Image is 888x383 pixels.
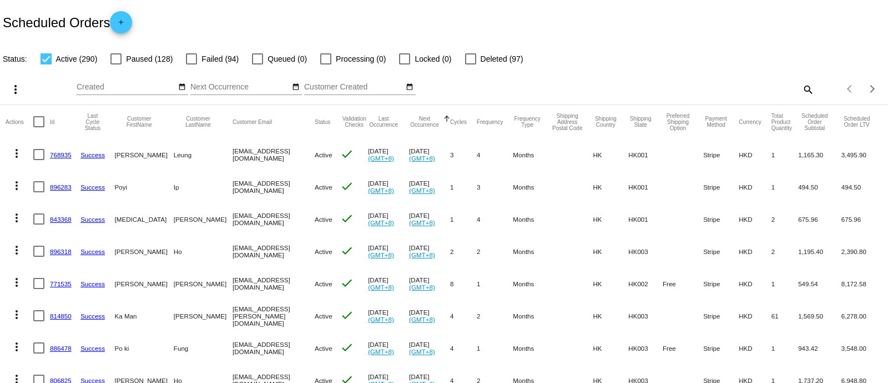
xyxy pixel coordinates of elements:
mat-cell: Stripe [703,203,739,235]
mat-icon: more_vert [10,179,23,192]
span: Active [315,183,332,191]
span: Active [315,345,332,352]
mat-cell: 494.50 [841,171,882,203]
a: (GMT+8) [368,155,394,162]
span: Status: [3,54,27,63]
button: Change sorting for LastOccurrenceUtc [368,116,399,128]
mat-cell: 6,278.00 [841,300,882,332]
mat-cell: HKD [739,171,771,203]
mat-cell: HK [593,267,628,300]
mat-icon: check [340,180,354,193]
mat-cell: 1,569.50 [798,300,841,332]
mat-cell: Months [513,138,552,171]
mat-cell: Fung [174,332,233,364]
mat-icon: more_vert [10,340,23,354]
mat-cell: 4 [450,300,477,332]
button: Next page [861,78,884,100]
mat-icon: check [340,341,354,354]
mat-cell: [DATE] [368,300,409,332]
mat-cell: Free [663,267,703,300]
button: Previous page [839,78,861,100]
mat-icon: check [340,212,354,225]
mat-cell: [DATE] [368,235,409,267]
mat-cell: [PERSON_NAME] [115,235,174,267]
button: Change sorting for PaymentMethod.Type [703,116,729,128]
mat-cell: Ka Man [115,300,174,332]
mat-icon: check [340,276,354,290]
mat-cell: Free [663,332,703,364]
mat-cell: Ip [174,171,233,203]
input: Next Occurrence [190,83,290,92]
mat-cell: [PERSON_NAME] [115,138,174,171]
mat-cell: 1,195.40 [798,235,841,267]
button: Change sorting for NextOccurrenceUtc [409,116,440,128]
a: Success [80,312,105,320]
button: Change sorting for Status [315,118,330,125]
mat-cell: HK [593,332,628,364]
mat-cell: HK001 [628,171,663,203]
mat-cell: Ho [174,235,233,267]
a: (GMT+8) [368,283,394,291]
mat-cell: [EMAIL_ADDRESS][DOMAIN_NAME] [233,267,315,300]
mat-cell: 2 [477,300,513,332]
mat-cell: HKD [739,203,771,235]
span: Active [315,248,332,255]
mat-cell: Stripe [703,267,739,300]
a: Success [80,183,105,191]
mat-cell: [EMAIL_ADDRESS][DOMAIN_NAME] [233,332,315,364]
span: Paused (128) [126,52,173,66]
mat-cell: Stripe [703,332,739,364]
mat-cell: [EMAIL_ADDRESS][PERSON_NAME][DOMAIN_NAME] [233,300,315,332]
mat-cell: [DATE] [368,203,409,235]
mat-cell: [DATE] [409,332,450,364]
mat-cell: 1 [477,332,513,364]
span: Active (290) [56,52,98,66]
button: Change sorting for ShippingState [628,116,653,128]
button: Change sorting for CurrencyIso [739,118,761,125]
mat-cell: [DATE] [368,267,409,300]
mat-icon: more_vert [10,276,23,289]
mat-cell: 8 [450,267,477,300]
button: Change sorting for ShippingCountry [593,116,618,128]
a: 771535 [50,280,72,287]
mat-cell: HKD [739,332,771,364]
mat-cell: 4 [477,203,513,235]
a: Success [80,345,105,352]
mat-cell: [PERSON_NAME] [174,267,233,300]
mat-cell: 2 [477,235,513,267]
mat-cell: 943.42 [798,332,841,364]
mat-header-cell: Total Product Quantity [771,105,798,138]
mat-cell: 1,165.30 [798,138,841,171]
button: Change sorting for CustomerFirstName [115,116,164,128]
mat-cell: [EMAIL_ADDRESS][DOMAIN_NAME] [233,171,315,203]
span: Locked (0) [415,52,451,66]
mat-cell: 1 [771,267,798,300]
mat-cell: 675.96 [798,203,841,235]
mat-cell: HKD [739,138,771,171]
mat-cell: 4 [477,138,513,171]
mat-icon: check [340,244,354,257]
button: Change sorting for CustomerLastName [174,116,223,128]
a: (GMT+8) [409,155,435,162]
input: Created [77,83,176,92]
button: Change sorting for Frequency [477,118,503,125]
mat-cell: 675.96 [841,203,882,235]
mat-cell: 4 [450,332,477,364]
mat-cell: Stripe [703,235,739,267]
mat-cell: HK003 [628,332,663,364]
mat-cell: HK001 [628,138,663,171]
span: Active [315,280,332,287]
mat-cell: HKD [739,235,771,267]
mat-header-cell: Actions [6,105,33,138]
a: (GMT+8) [409,316,435,323]
mat-icon: more_vert [10,243,23,257]
mat-cell: HK003 [628,235,663,267]
mat-cell: Months [513,332,552,364]
mat-cell: Poyi [115,171,174,203]
input: Customer Created [304,83,404,92]
mat-cell: 494.50 [798,171,841,203]
mat-cell: 3 [477,171,513,203]
mat-cell: 549.54 [798,267,841,300]
mat-cell: HK [593,235,628,267]
mat-cell: [EMAIL_ADDRESS][DOMAIN_NAME] [233,235,315,267]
